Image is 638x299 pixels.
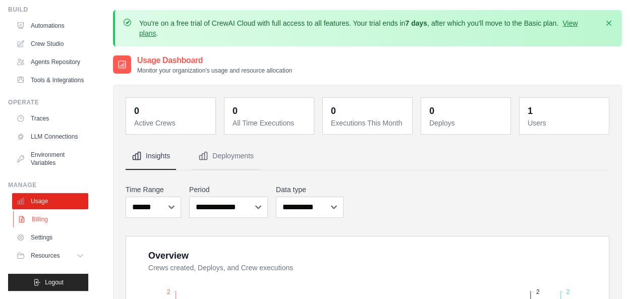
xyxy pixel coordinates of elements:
div: 1 [528,104,533,118]
a: Settings [12,229,88,246]
div: 0 [429,104,434,118]
label: Time Range [126,185,181,195]
h2: Usage Dashboard [137,54,292,67]
p: Monitor your organization's usage and resource allocation [137,67,292,75]
button: Resources [12,248,88,264]
a: Traces [12,110,88,127]
dt: Active Crews [134,118,209,128]
label: Period [189,185,268,195]
div: 0 [331,104,336,118]
a: Crew Studio [12,36,88,52]
dt: All Time Executions [233,118,308,128]
a: Environment Variables [12,147,88,171]
p: You're on a free trial of CrewAI Cloud with full access to all features. Your trial ends in , aft... [139,18,598,38]
div: Build [8,6,88,14]
div: Overview [148,249,189,263]
a: LLM Connections [12,129,88,145]
a: Automations [12,18,88,34]
tspan: 2 [167,288,170,295]
dt: Deploys [429,118,504,128]
tspan: 2 [566,288,570,295]
dt: Executions This Month [331,118,406,128]
strong: 7 days [405,19,427,27]
span: Resources [31,252,60,260]
tspan: 2 [536,288,540,295]
div: Operate [8,98,88,106]
button: Insights [126,143,176,170]
a: Usage [12,193,88,209]
a: Tools & Integrations [12,72,88,88]
dt: Users [528,118,603,128]
div: Manage [8,181,88,189]
label: Data type [276,185,343,195]
dt: Crews created, Deploys, and Crew executions [148,263,597,273]
button: Logout [8,274,88,291]
span: Logout [45,278,64,286]
a: Agents Repository [12,54,88,70]
div: 0 [233,104,238,118]
div: 0 [134,104,139,118]
a: Billing [13,211,89,227]
nav: Tabs [126,143,609,170]
button: Deployments [192,143,260,170]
